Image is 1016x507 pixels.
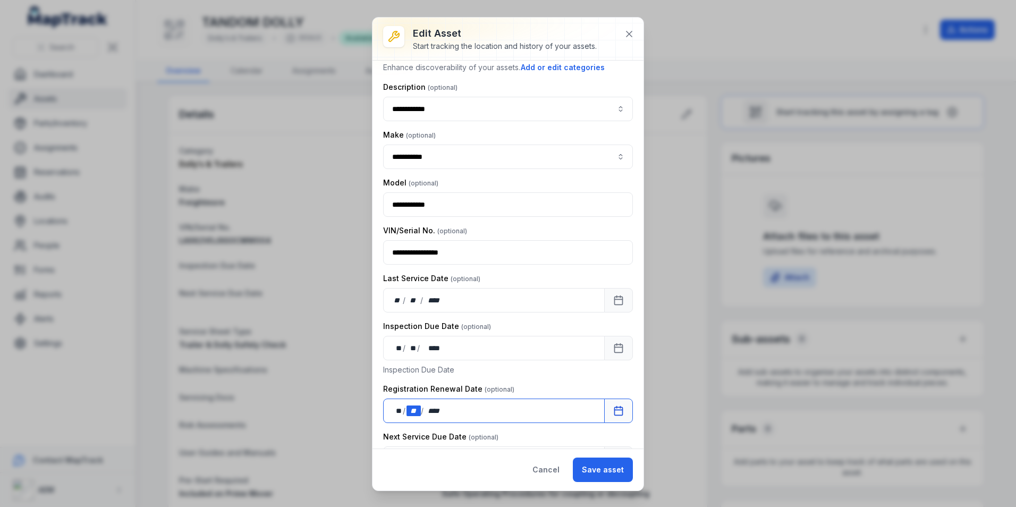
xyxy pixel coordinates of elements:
button: Save asset [573,458,633,482]
div: day, [392,405,403,416]
div: day, [392,343,403,353]
button: Calendar [604,399,633,423]
label: Last Service Date [383,273,480,284]
button: Cancel [523,458,569,482]
div: / [417,343,421,353]
label: Inspection Due Date [383,321,491,332]
div: Start tracking the location and history of your assets. [413,41,597,52]
div: month, [407,295,421,306]
label: Description [383,82,458,92]
p: Enhance discoverability of your assets. [383,62,633,73]
label: Registration Renewal Date [383,384,514,394]
div: / [421,405,425,416]
input: asset-edit:description-label [383,97,633,121]
h3: Edit asset [413,26,597,41]
div: year, [425,405,444,416]
div: / [403,343,407,353]
div: year, [424,295,444,306]
div: / [420,295,424,306]
div: month, [407,405,421,416]
div: day, [392,295,403,306]
button: Calendar [604,288,633,312]
div: / [403,295,407,306]
label: VIN/Serial No. [383,225,467,236]
label: Next Service Due Date [383,432,498,442]
p: Inspection Due Date [383,365,633,375]
label: Make [383,130,436,140]
button: Calendar [604,446,633,471]
div: month, [407,343,417,353]
div: year, [421,343,441,353]
button: Add or edit categories [520,62,605,73]
label: Model [383,178,438,188]
button: Calendar [604,336,633,360]
input: asset-edit:cf[8261eee4-602e-4976-b39b-47b762924e3f]-label [383,145,633,169]
div: / [403,405,407,416]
